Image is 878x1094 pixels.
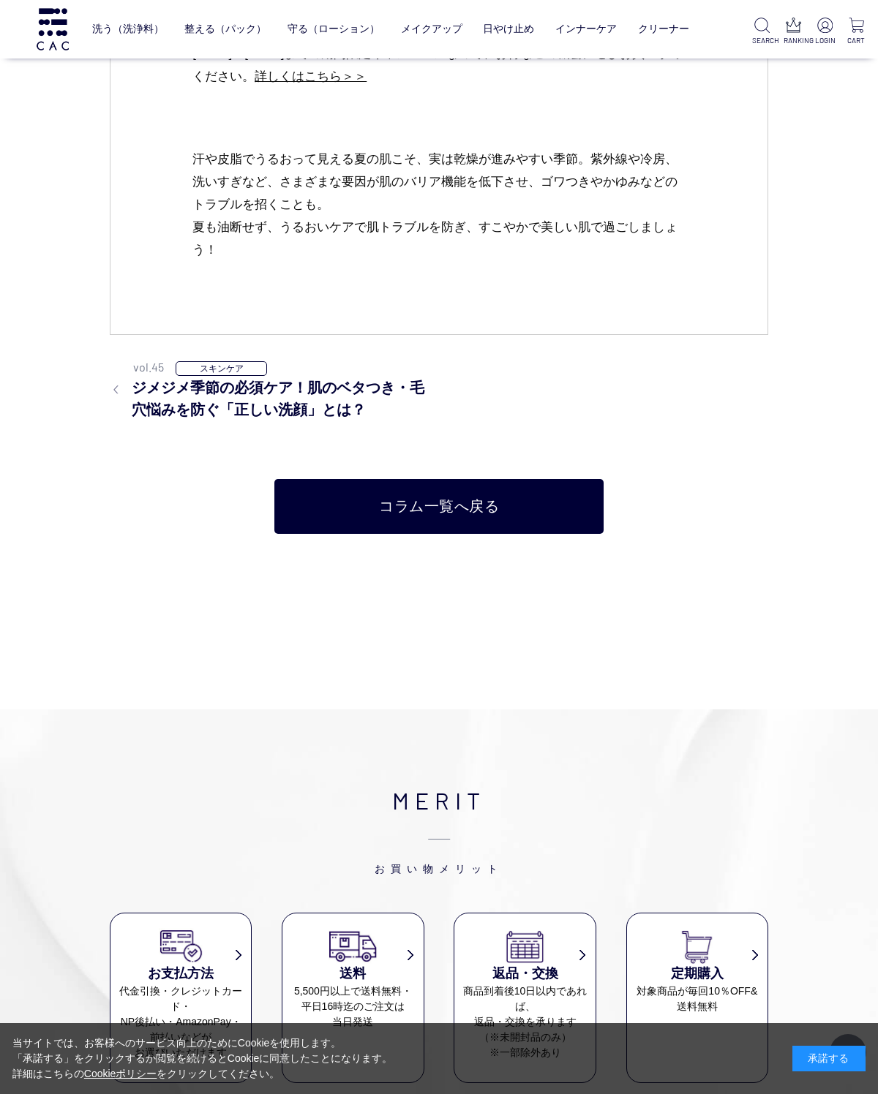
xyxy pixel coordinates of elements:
[752,18,772,46] a: SEARCH
[34,8,71,50] img: logo
[282,964,423,984] h3: 送料
[110,928,251,1060] a: お支払方法 代金引換・クレジットカード・NP後払い・AmazonPay・前払いなどがお選びいただけます
[784,18,803,46] a: RANKING
[110,984,251,1060] dd: 代金引換・クレジットカード・ NP後払い・AmazonPay・ 前払いなどが お選びいただけます
[12,1035,393,1082] div: 当サイトでは、お客様へのサービス向上のためにCookieを使用します。 「承諾する」をクリックするか閲覧を続けるとCookieに同意したことになります。 詳細はこちらの をクリックしてください。
[110,818,768,876] span: お買い物メリット
[401,12,462,46] a: メイクアップ
[454,928,595,1060] a: 返品・交換 商品到着後10日以内であれば、返品・交換を承ります（※未開封品のみ）※一部除外あり
[454,964,595,984] h3: 返品・交換
[110,358,424,420] a: vol.45スキンケア ジメジメ季節の必須ケア！肌のベタつき・毛穴悩みを防ぐ「正しい洗顔」とは？
[133,358,176,376] p: vol.45
[627,984,768,1014] dd: 対象商品が毎回10％OFF& 送料無料
[255,69,367,83] a: 詳しくはこちら＞＞
[288,12,380,46] a: 守る（ローション）
[638,12,689,46] a: クリーナー
[176,361,267,376] p: スキンケア
[110,377,424,420] h3: ジメジメ季節の必須ケア！肌のベタつき・毛穴悩みを防ぐ「正しい洗顔」とは？
[275,53,306,65] a: ベース
[483,12,534,46] a: 日やけ止め
[192,148,686,261] p: 汗や皮脂でうるおって見える夏の肌こそ、実は乾燥が進みやすい季節。紫外線や冷房、洗いすぎなど、さまざまな要因が肌のバリア機能を低下させ、ゴワつきやかゆみなどのトラブルを招くことも。 夏も油断せず、...
[815,35,835,46] p: LOGIN
[847,35,866,46] p: CART
[784,35,803,46] p: RANKING
[378,53,449,65] a: フェイスカラー
[110,964,251,984] h3: お支払方法
[282,984,423,1030] dd: 5,500円以上で送料無料・ 平日16時迄のご注文は 当日発送
[454,984,595,1060] dd: 商品到着後10日以内であれば、 返品・交換を承ります （※未開封品のみ） ※一部除外あり
[555,12,617,46] a: インナーケア
[282,928,423,1030] a: 送料 5,500円以上で送料無料・平日16時迄のご注文は当日発送
[627,964,768,984] h3: 定期購入
[184,12,266,46] a: 整える（パック）
[475,53,506,65] a: リップ
[792,1046,866,1071] div: 承諾する
[274,479,604,534] a: コラム一覧へ戻る
[752,35,772,46] p: SEARCH
[84,1068,157,1079] a: Cookieポリシー
[110,782,768,876] h2: MERIT
[92,12,164,46] a: 洗う（洗浄料）
[331,53,352,65] a: アイ
[847,18,866,46] a: CART
[815,18,835,46] a: LOGIN
[627,928,768,1014] a: 定期購入 対象商品が毎回10％OFF&送料無料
